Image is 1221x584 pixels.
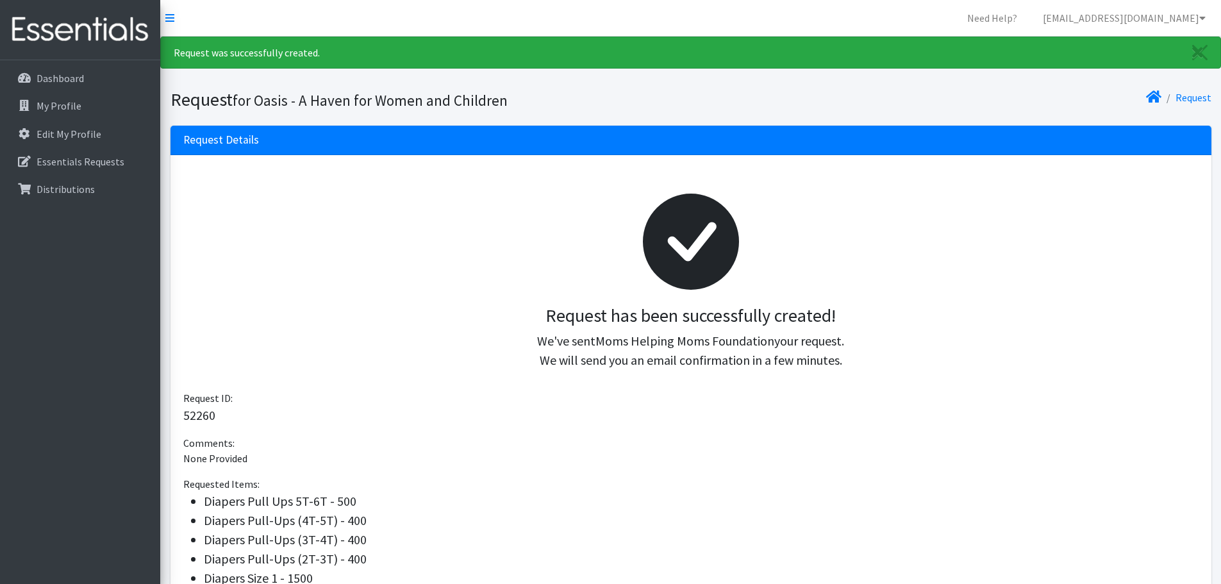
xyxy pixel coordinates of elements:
[37,99,81,112] p: My Profile
[5,65,155,91] a: Dashboard
[204,530,1199,549] li: Diapers Pull-Ups (3T-4T) - 400
[183,437,235,449] span: Comments:
[37,72,84,85] p: Dashboard
[183,452,247,465] span: None Provided
[183,133,259,147] h3: Request Details
[204,492,1199,511] li: Diapers Pull Ups 5T-6T - 500
[183,392,233,405] span: Request ID:
[183,478,260,490] span: Requested Items:
[37,128,101,140] p: Edit My Profile
[595,333,774,349] span: Moms Helping Moms Foundation
[1175,91,1211,104] a: Request
[1179,37,1220,68] a: Close
[160,37,1221,69] div: Request was successfully created.
[5,149,155,174] a: Essentials Requests
[204,511,1199,530] li: Diapers Pull-Ups (4T-5T) - 400
[37,155,124,168] p: Essentials Requests
[194,331,1188,370] p: We've sent your request. We will send you an email confirmation in a few minutes.
[233,91,508,110] small: for Oasis - A Haven for Women and Children
[204,549,1199,569] li: Diapers Pull-Ups (2T-3T) - 400
[5,93,155,119] a: My Profile
[37,183,95,196] p: Distributions
[183,406,1199,425] p: 52260
[1033,5,1216,31] a: [EMAIL_ADDRESS][DOMAIN_NAME]
[170,88,686,111] h1: Request
[194,305,1188,327] h3: Request has been successfully created!
[957,5,1027,31] a: Need Help?
[5,121,155,147] a: Edit My Profile
[5,176,155,202] a: Distributions
[5,8,155,51] img: HumanEssentials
